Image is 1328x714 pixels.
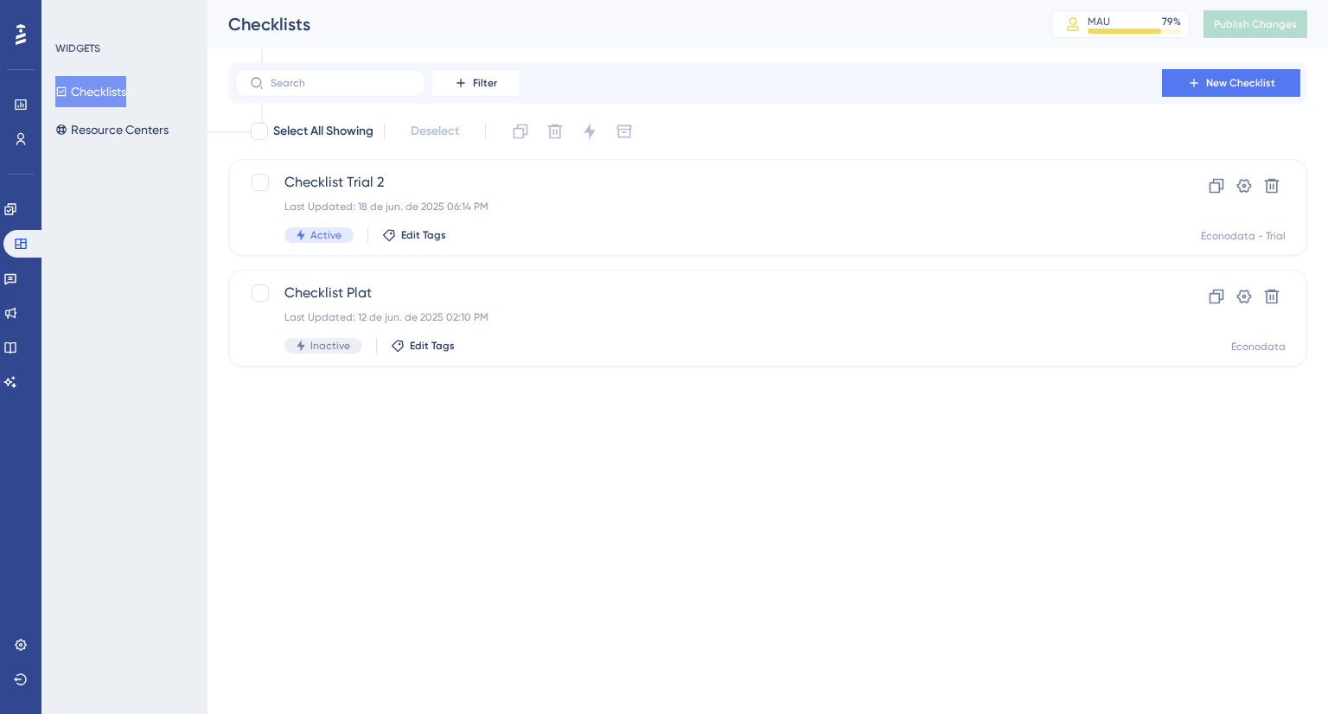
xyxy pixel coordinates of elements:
button: New Checklist [1162,69,1300,97]
span: Edit Tags [401,228,446,242]
button: Checklists [55,76,126,107]
div: Checklists [228,12,1008,36]
span: New Checklist [1206,76,1275,90]
span: Inactive [310,339,350,353]
div: Last Updated: 12 de jun. de 2025 02:10 PM [284,310,1113,324]
span: Filter [473,76,497,90]
button: Edit Tags [391,339,455,353]
button: Edit Tags [382,228,446,242]
span: Checklist Trial 2 [284,172,1113,193]
span: Active [310,228,342,242]
span: Edit Tags [410,339,455,353]
div: Econodata - Trial [1201,229,1286,243]
input: Search [271,77,411,89]
span: Select All Showing [273,121,373,142]
div: WIDGETS [55,41,100,55]
div: Last Updated: 18 de jun. de 2025 06:14 PM [284,200,1113,214]
button: Deselect [395,116,475,147]
button: Resource Centers [55,114,169,145]
button: Publish Changes [1203,10,1307,38]
span: Publish Changes [1214,17,1297,31]
div: Econodata [1231,340,1286,354]
div: 79 % [1162,15,1181,29]
div: MAU [1088,15,1110,29]
span: Checklist Plat [284,283,1113,303]
button: Filter [432,69,519,97]
span: Deselect [411,121,459,142]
